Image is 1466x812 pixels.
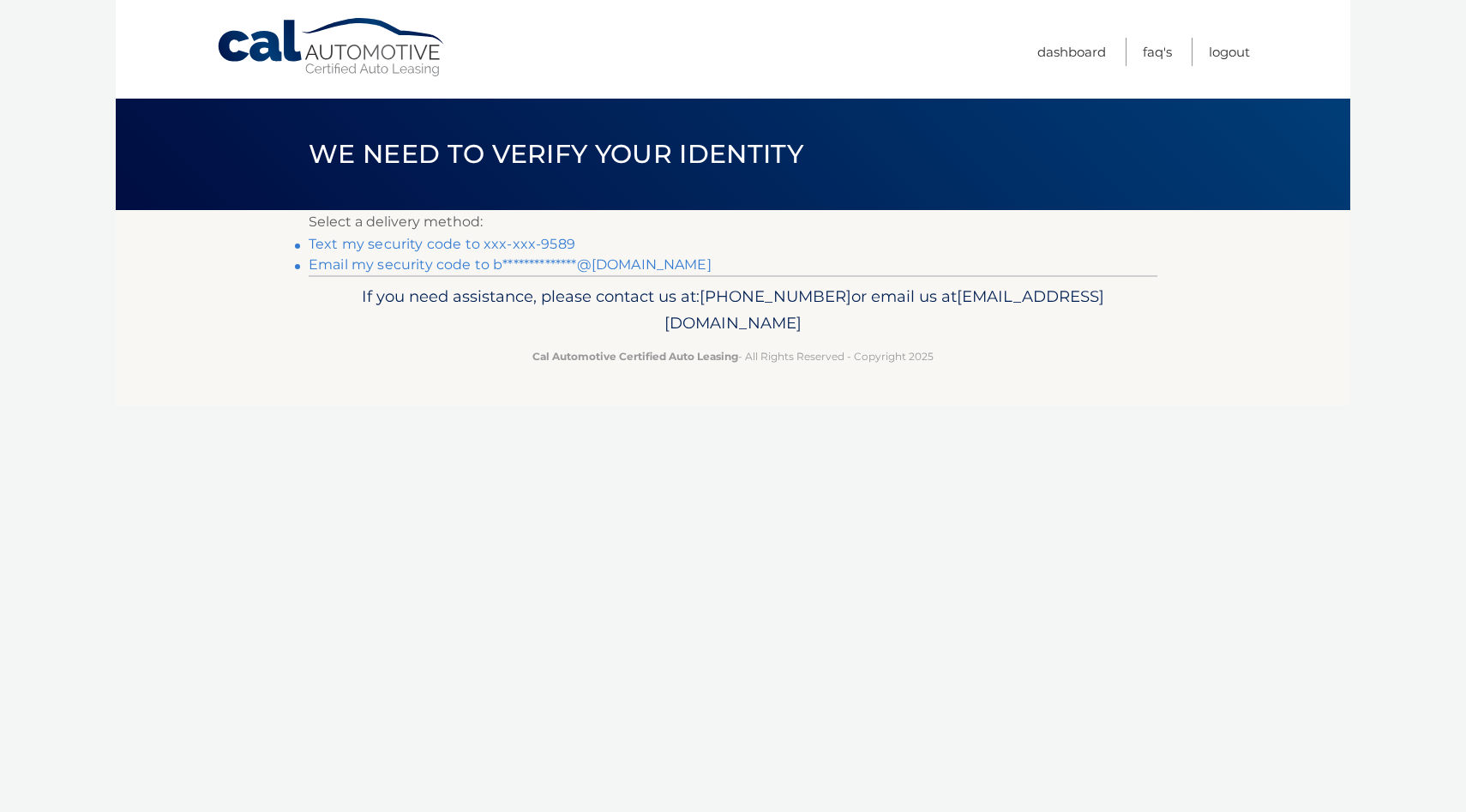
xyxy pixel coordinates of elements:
p: - All Rights Reserved - Copyright 2025 [320,347,1146,365]
p: Select a delivery method: [309,210,1157,234]
a: Logout [1209,38,1250,66]
span: We need to verify your identity [309,138,803,170]
a: Text my security code to xxx-xxx-9589 [309,236,575,252]
span: [PHONE_NUMBER] [700,286,851,306]
a: Cal Automotive [216,17,448,78]
strong: Cal Automotive Certified Auto Leasing [532,350,738,363]
a: Dashboard [1037,38,1106,66]
p: If you need assistance, please contact us at: or email us at [320,283,1146,338]
a: FAQ's [1143,38,1172,66]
